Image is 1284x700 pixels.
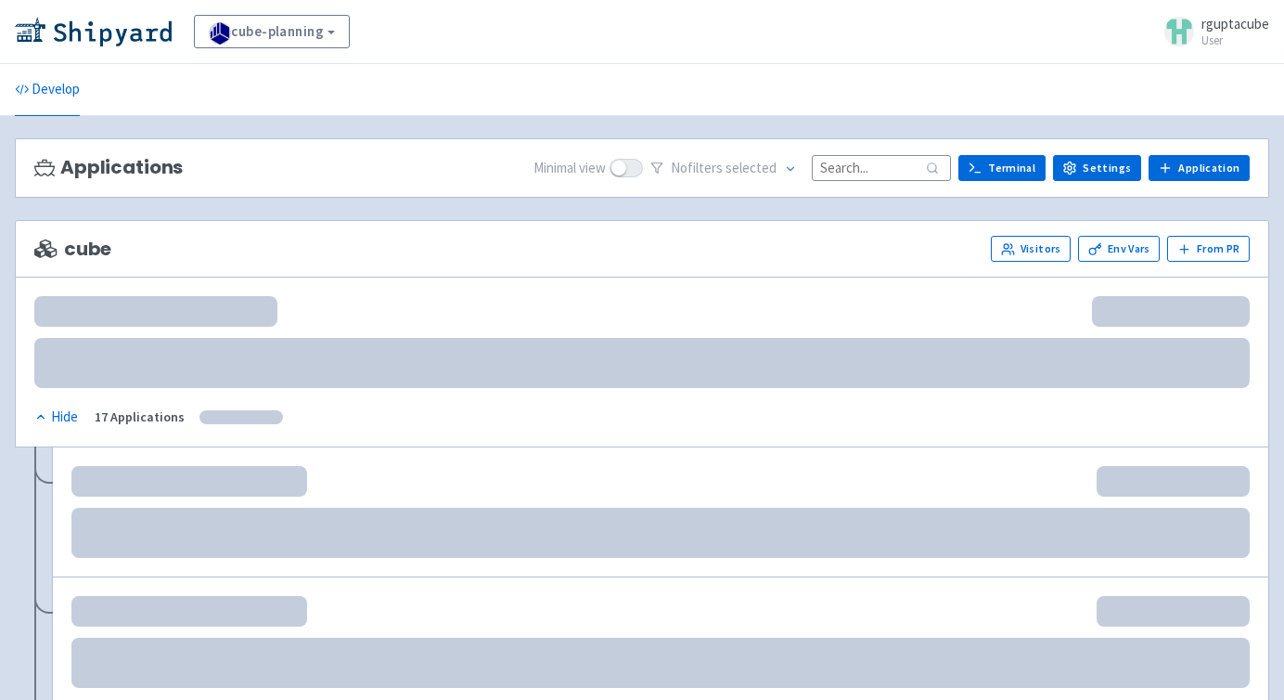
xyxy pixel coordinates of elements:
[34,407,78,428] div: Hide
[671,158,777,179] span: No filter s
[95,407,185,428] div: 17 Applications
[1201,34,1269,46] small: User
[533,158,606,179] span: Minimal view
[15,64,80,116] a: Develop
[1153,17,1269,46] a: rguptacube User
[958,155,1046,181] a: Terminal
[1201,15,1269,32] span: rguptacube
[725,159,777,176] span: selected
[1053,155,1141,181] a: Settings
[1167,236,1250,262] button: From PR
[1149,155,1250,181] a: Application
[34,407,80,428] button: Hide
[194,15,350,48] a: cube-planning
[991,236,1071,262] a: Visitors
[34,157,183,178] h3: Applications
[34,239,111,260] span: cube
[1078,236,1160,262] a: Env Vars
[812,155,951,180] input: Search...
[15,17,172,46] img: Shipyard logo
